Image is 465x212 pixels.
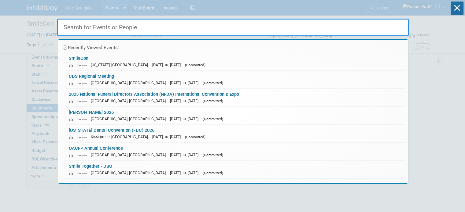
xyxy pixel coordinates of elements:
[69,63,90,67] span: In-Person
[91,135,151,139] span: Kissimmee, [GEOGRAPHIC_DATA]
[91,153,169,157] span: [GEOGRAPHIC_DATA], [GEOGRAPHIC_DATA]
[170,117,201,121] span: [DATE] to [DATE]
[69,153,90,157] span: In-Person
[203,153,223,157] span: (Committed)
[91,81,169,85] span: [GEOGRAPHIC_DATA], [GEOGRAPHIC_DATA]
[66,125,405,142] a: [US_STATE] Dental Convention (FDC) 2026 In-Person Kissimmee, [GEOGRAPHIC_DATA] [DATE] to [DATE] (...
[66,161,405,178] a: Smile Together - DSO In-Person [GEOGRAPHIC_DATA], [GEOGRAPHIC_DATA] [DATE] to [DATE] (Committed)
[69,117,90,121] span: In-Person
[57,19,409,36] input: Search for Events or People...
[203,81,223,85] span: (Committed)
[203,99,223,103] span: (Committed)
[152,135,184,139] span: [DATE] to [DATE]
[91,171,169,175] span: [GEOGRAPHIC_DATA], [GEOGRAPHIC_DATA]
[66,89,405,106] a: 2025 National Funeral Directors Association (NFDA) International Convention & Expo In-Person [GEO...
[185,63,205,67] span: (Committed)
[203,117,223,121] span: (Committed)
[170,153,201,157] span: [DATE] to [DATE]
[170,99,201,103] span: [DATE] to [DATE]
[170,171,201,175] span: [DATE] to [DATE]
[91,99,169,103] span: [GEOGRAPHIC_DATA], [GEOGRAPHIC_DATA]
[66,53,405,70] a: SmileCon In-Person [US_STATE], [GEOGRAPHIC_DATA] [DATE] to [DATE] (Committed)
[66,71,405,88] a: CDS Regional Meeting In-Person [GEOGRAPHIC_DATA], [GEOGRAPHIC_DATA] [DATE] to [DATE] (Committed)
[69,135,90,139] span: In-Person
[61,40,405,53] div: Recently Viewed Events:
[91,63,151,67] span: [US_STATE], [GEOGRAPHIC_DATA]
[170,81,201,85] span: [DATE] to [DATE]
[91,117,169,121] span: [GEOGRAPHIC_DATA], [GEOGRAPHIC_DATA]
[69,99,90,103] span: In-Person
[66,107,405,124] a: [PERSON_NAME] 2026 In-Person [GEOGRAPHIC_DATA], [GEOGRAPHIC_DATA] [DATE] to [DATE] (Committed)
[69,171,90,175] span: In-Person
[203,171,223,175] span: (Committed)
[69,81,90,85] span: In-Person
[66,143,405,160] a: OACFP Annual Conference In-Person [GEOGRAPHIC_DATA], [GEOGRAPHIC_DATA] [DATE] to [DATE] (Committed)
[152,63,184,67] span: [DATE] to [DATE]
[185,135,205,139] span: (Committed)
